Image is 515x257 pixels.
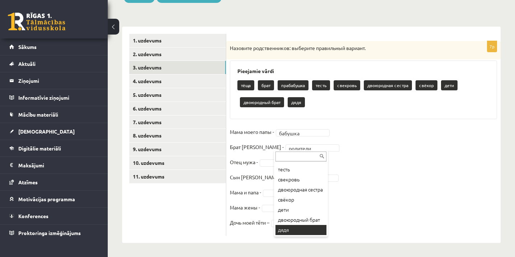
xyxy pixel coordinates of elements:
[275,164,326,175] div: тесть
[275,185,326,195] div: двоюродная сестра
[275,195,326,205] div: свёкор
[275,205,326,215] div: дети
[275,225,326,235] div: дядя
[275,175,326,185] div: свекровь
[275,215,326,225] div: двоюродный брат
